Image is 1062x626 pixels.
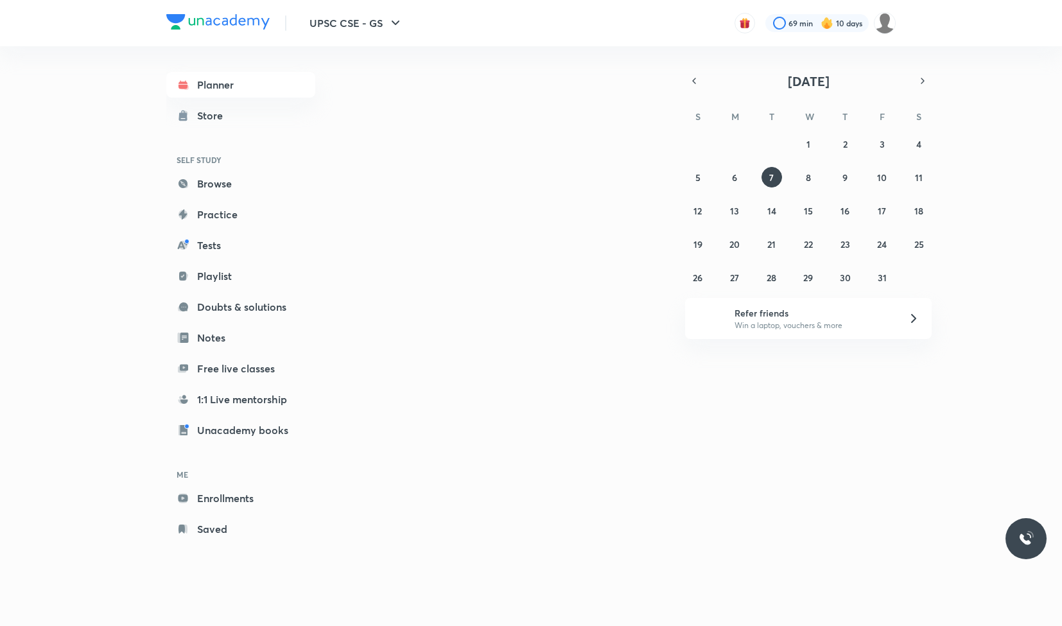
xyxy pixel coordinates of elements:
[916,110,921,123] abbr: Saturday
[767,205,776,217] abbr: October 14, 2025
[874,12,896,34] img: Diveesha Deevela
[1018,531,1034,546] img: ttu
[762,234,782,254] button: October 21, 2025
[872,200,892,221] button: October 17, 2025
[798,234,819,254] button: October 22, 2025
[769,110,774,123] abbr: Tuesday
[688,234,708,254] button: October 19, 2025
[872,134,892,154] button: October 3, 2025
[798,267,819,288] button: October 29, 2025
[688,167,708,187] button: October 5, 2025
[835,134,855,154] button: October 2, 2025
[724,200,745,221] button: October 13, 2025
[166,171,315,196] a: Browse
[166,202,315,227] a: Practice
[688,200,708,221] button: October 12, 2025
[872,234,892,254] button: October 24, 2025
[880,138,885,150] abbr: October 3, 2025
[798,134,819,154] button: October 1, 2025
[798,200,819,221] button: October 15, 2025
[843,138,848,150] abbr: October 2, 2025
[915,171,923,184] abbr: October 11, 2025
[735,13,755,33] button: avatar
[724,267,745,288] button: October 27, 2025
[880,110,885,123] abbr: Friday
[166,103,315,128] a: Store
[302,10,411,36] button: UPSC CSE - GS
[735,320,892,331] p: Win a laptop, vouchers & more
[840,238,850,250] abbr: October 23, 2025
[693,238,702,250] abbr: October 19, 2025
[695,306,721,331] img: referral
[762,167,782,187] button: October 7, 2025
[767,272,776,284] abbr: October 28, 2025
[835,234,855,254] button: October 23, 2025
[840,205,849,217] abbr: October 16, 2025
[804,205,813,217] abbr: October 15, 2025
[803,272,813,284] abbr: October 29, 2025
[197,108,231,123] div: Store
[872,267,892,288] button: October 31, 2025
[914,205,923,217] abbr: October 18, 2025
[166,72,315,98] a: Planner
[166,417,315,443] a: Unacademy books
[166,263,315,289] a: Playlist
[166,232,315,258] a: Tests
[767,238,776,250] abbr: October 21, 2025
[729,238,740,250] abbr: October 20, 2025
[769,171,774,184] abbr: October 7, 2025
[909,167,929,187] button: October 11, 2025
[916,138,921,150] abbr: October 4, 2025
[731,110,739,123] abbr: Monday
[804,238,813,250] abbr: October 22, 2025
[914,238,924,250] abbr: October 25, 2025
[835,200,855,221] button: October 16, 2025
[166,294,315,320] a: Doubts & solutions
[762,200,782,221] button: October 14, 2025
[909,200,929,221] button: October 18, 2025
[688,267,708,288] button: October 26, 2025
[730,205,739,217] abbr: October 13, 2025
[840,272,851,284] abbr: October 30, 2025
[806,171,811,184] abbr: October 8, 2025
[872,167,892,187] button: October 10, 2025
[166,516,315,542] a: Saved
[703,72,914,90] button: [DATE]
[166,356,315,381] a: Free live classes
[730,272,739,284] abbr: October 27, 2025
[788,73,830,90] span: [DATE]
[166,14,270,30] img: Company Logo
[695,171,701,184] abbr: October 5, 2025
[821,17,833,30] img: streak
[805,110,814,123] abbr: Wednesday
[878,272,887,284] abbr: October 31, 2025
[842,171,848,184] abbr: October 9, 2025
[762,267,782,288] button: October 28, 2025
[166,387,315,412] a: 1:1 Live mentorship
[798,167,819,187] button: October 8, 2025
[166,149,315,171] h6: SELF STUDY
[877,238,887,250] abbr: October 24, 2025
[693,272,702,284] abbr: October 26, 2025
[909,234,929,254] button: October 25, 2025
[724,167,745,187] button: October 6, 2025
[835,167,855,187] button: October 9, 2025
[166,464,315,485] h6: ME
[842,110,848,123] abbr: Thursday
[732,171,737,184] abbr: October 6, 2025
[724,234,745,254] button: October 20, 2025
[877,171,887,184] abbr: October 10, 2025
[166,485,315,511] a: Enrollments
[806,138,810,150] abbr: October 1, 2025
[909,134,929,154] button: October 4, 2025
[166,14,270,33] a: Company Logo
[878,205,886,217] abbr: October 17, 2025
[695,110,701,123] abbr: Sunday
[693,205,702,217] abbr: October 12, 2025
[735,306,892,320] h6: Refer friends
[835,267,855,288] button: October 30, 2025
[739,17,751,29] img: avatar
[166,325,315,351] a: Notes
